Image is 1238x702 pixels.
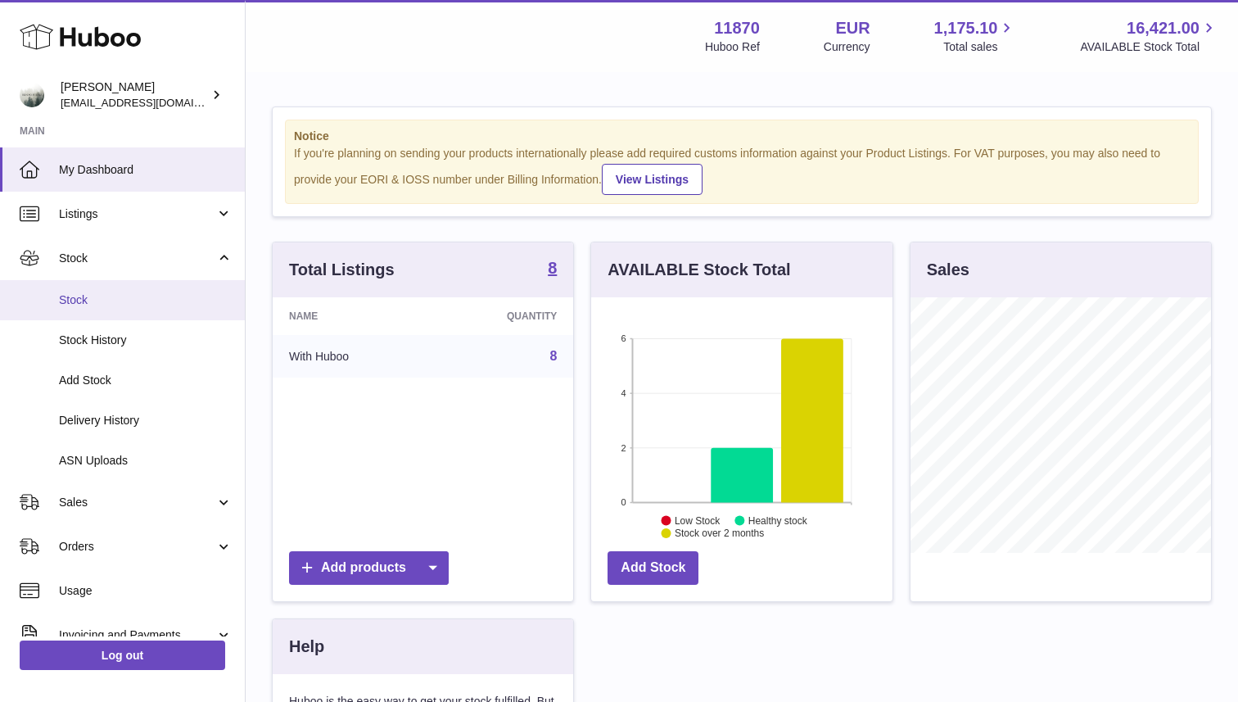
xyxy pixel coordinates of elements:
span: Listings [59,206,215,222]
text: Stock over 2 months [675,528,764,539]
span: AVAILABLE Stock Total [1080,39,1218,55]
div: Currency [824,39,870,55]
div: [PERSON_NAME] [61,79,208,111]
h3: Total Listings [289,259,395,281]
h3: AVAILABLE Stock Total [608,259,790,281]
span: Stock [59,292,233,308]
div: If you're planning on sending your products internationally please add required customs informati... [294,146,1190,195]
span: Total sales [943,39,1016,55]
text: Healthy stock [748,514,808,526]
img: info@ecombrandbuilders.com [20,83,44,107]
span: Sales [59,495,215,510]
strong: EUR [835,17,870,39]
td: With Huboo [273,335,431,378]
span: Add Stock [59,373,233,388]
span: Stock [59,251,215,266]
strong: Notice [294,129,1190,144]
text: 0 [621,497,626,507]
span: Delivery History [59,413,233,428]
a: View Listings [602,164,703,195]
a: 8 [548,260,557,279]
span: Usage [59,583,233,599]
a: 1,175.10 Total sales [934,17,1017,55]
a: 16,421.00 AVAILABLE Stock Total [1080,17,1218,55]
span: Stock History [59,333,233,348]
span: Orders [59,539,215,555]
a: Log out [20,641,225,670]
strong: 8 [548,260,557,276]
span: [EMAIL_ADDRESS][DOMAIN_NAME] [61,96,241,109]
span: My Dashboard [59,162,233,178]
h3: Help [289,636,324,658]
span: 16,421.00 [1127,17,1200,39]
div: Huboo Ref [705,39,760,55]
th: Quantity [431,297,574,335]
text: 6 [621,333,626,343]
span: ASN Uploads [59,453,233,469]
text: Low Stock [675,514,721,526]
a: Add Stock [608,551,698,585]
span: 1,175.10 [934,17,998,39]
text: 4 [621,388,626,398]
a: 8 [549,349,557,363]
a: Add products [289,551,449,585]
h3: Sales [927,259,969,281]
strong: 11870 [714,17,760,39]
text: 2 [621,442,626,452]
th: Name [273,297,431,335]
span: Invoicing and Payments [59,627,215,643]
